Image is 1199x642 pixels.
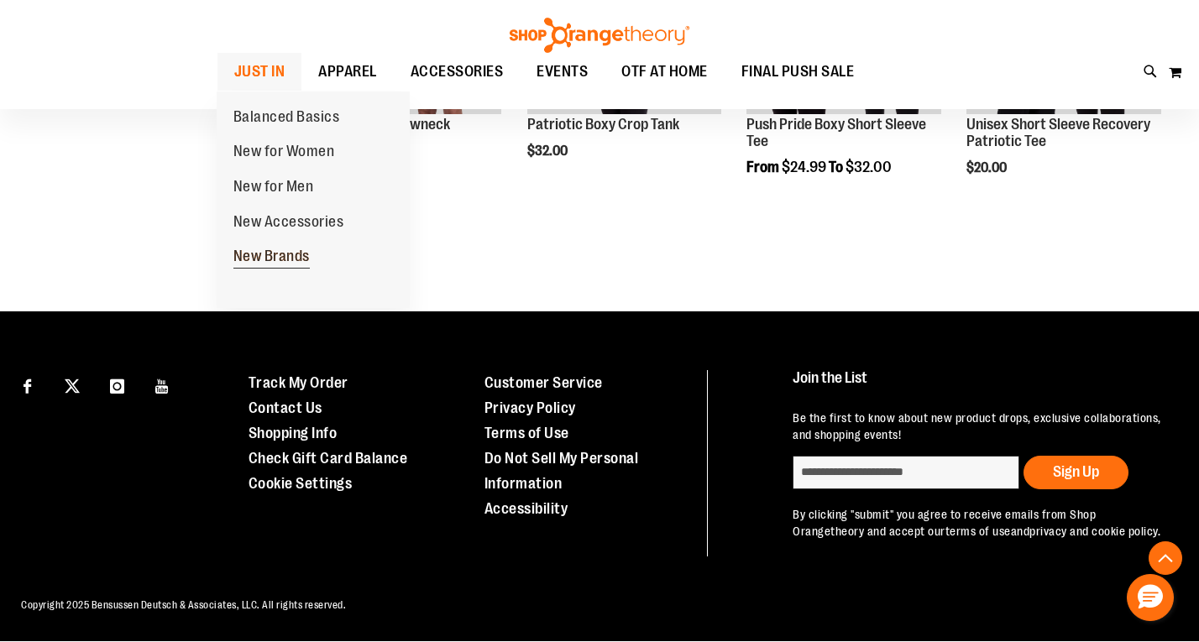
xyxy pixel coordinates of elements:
span: New Accessories [233,213,344,234]
a: terms of use [945,525,1011,538]
img: Twitter [65,378,80,394]
input: enter email [793,456,1019,489]
a: Patriotic Boxy Crop Tank [527,116,679,133]
ul: JUST IN [217,91,410,309]
a: Unisex Short Sleeve Recovery Patriotic Tee [966,116,1150,149]
span: $24.99 [782,159,826,175]
span: EVENTS [537,53,588,91]
span: New for Women [233,143,335,164]
p: By clicking "submit" you agree to receive emails from Shop Orangetheory and accept our and [793,506,1167,540]
a: Visit our X page [58,370,87,399]
a: Terms of Use [484,425,569,441]
a: Customer Service [484,374,603,391]
a: Visit our Facebook page [13,370,42,399]
span: $20.00 [966,160,1009,175]
span: From [746,159,779,175]
a: New for Men [217,170,331,205]
a: Accessibility [484,500,568,517]
span: $32.00 [527,144,570,159]
a: APPAREL [301,53,394,91]
a: New Brands [217,239,327,274]
span: To [829,159,843,175]
a: Shopping Info [249,425,338,441]
span: JUST IN [234,53,285,91]
a: Privacy Policy [484,399,576,416]
a: privacy and cookie policy. [1029,525,1160,538]
a: Visit our Instagram page [102,370,132,399]
span: OTF AT HOME [621,53,708,91]
a: OTF AT HOME [605,53,725,91]
a: Unisex Pride Crewneck Sweatshirt [307,116,450,149]
a: JUST IN [217,53,302,91]
a: FINAL PUSH SALE [725,53,872,91]
a: Balanced Basics [217,100,357,135]
p: Be the first to know about new product drops, exclusive collaborations, and shopping events! [793,410,1167,443]
button: Back To Top [1149,541,1182,575]
a: New Accessories [217,205,361,240]
a: Contact Us [249,399,322,416]
span: APPAREL [318,53,377,91]
a: Cookie Settings [249,475,353,492]
span: Copyright 2025 Bensussen Deutsch & Associates, LLC. All rights reserved. [21,599,346,611]
a: Track My Order [249,374,348,391]
a: New for Women [217,134,352,170]
button: Hello, have a question? Let’s chat. [1127,574,1174,621]
span: FINAL PUSH SALE [741,53,855,91]
h4: Join the List [793,370,1167,401]
a: Visit our Youtube page [148,370,177,399]
button: Sign Up [1024,456,1128,489]
span: Balanced Basics [233,108,340,129]
a: ACCESSORIES [394,53,521,91]
a: Do Not Sell My Personal Information [484,450,639,492]
span: New for Men [233,178,314,199]
span: $32.00 [846,159,892,175]
span: ACCESSORIES [411,53,504,91]
img: Shop Orangetheory [507,18,692,53]
a: EVENTS [520,53,605,91]
a: Check Gift Card Balance [249,450,408,467]
span: Sign Up [1053,463,1099,480]
a: Push Pride Boxy Short Sleeve Tee [746,116,926,149]
span: New Brands [233,248,310,269]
